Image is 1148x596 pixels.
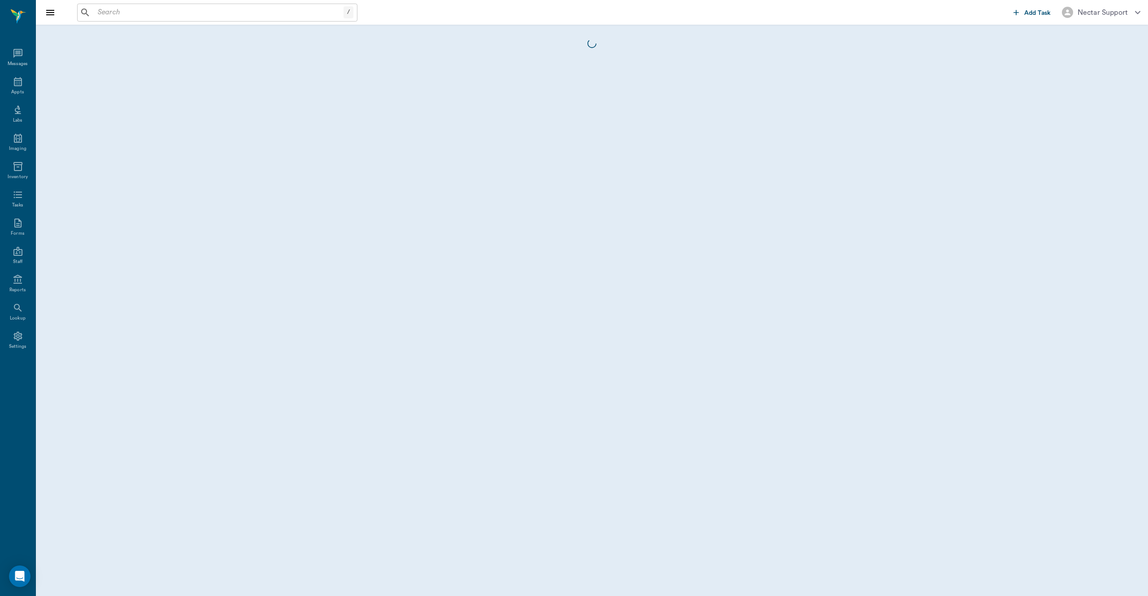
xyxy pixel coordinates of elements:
[8,61,28,67] div: Messages
[9,565,30,587] div: Open Intercom Messenger
[344,6,353,18] div: /
[94,6,344,19] input: Search
[1055,4,1148,21] button: Nectar Support
[1010,4,1055,21] button: Add Task
[41,4,59,22] button: Close drawer
[1078,7,1128,18] div: Nectar Support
